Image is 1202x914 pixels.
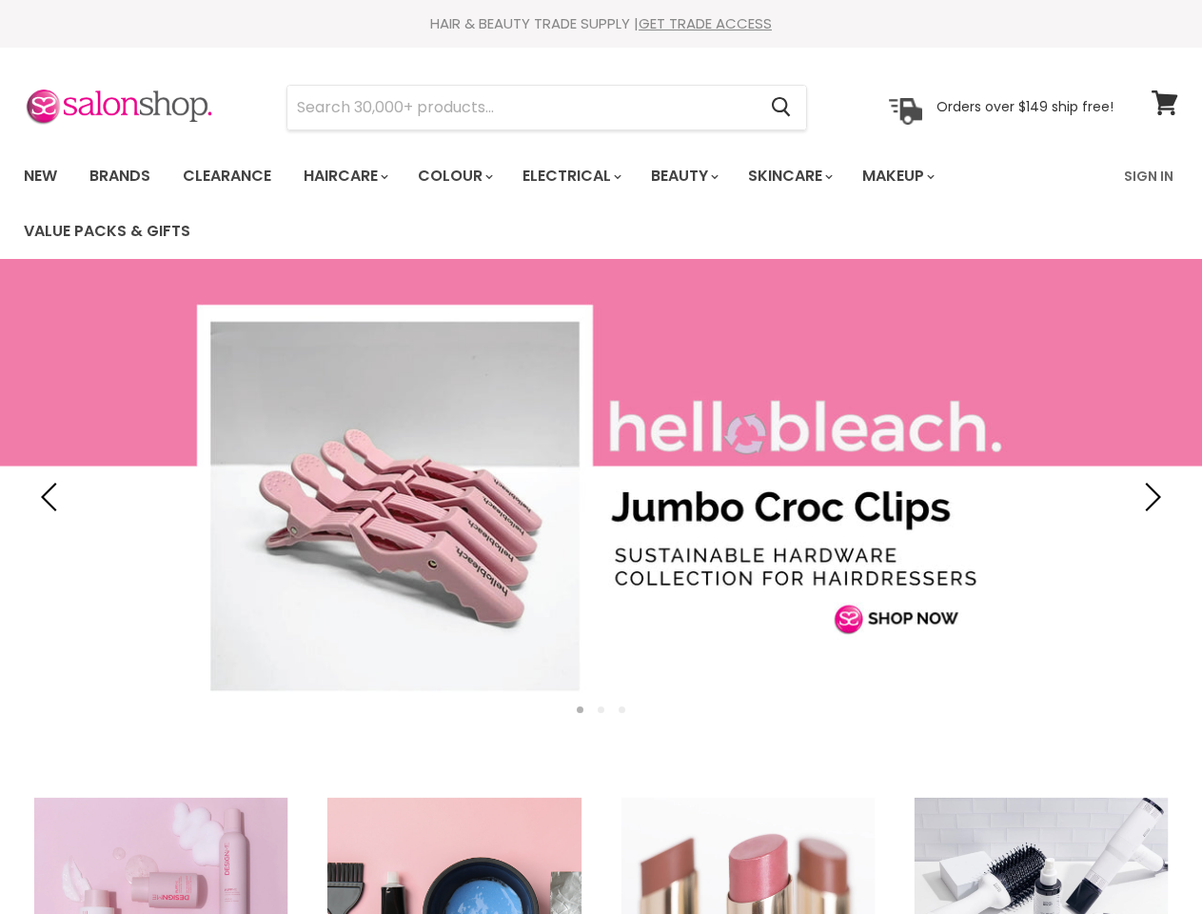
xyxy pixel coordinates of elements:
a: Skincare [734,156,844,196]
button: Previous [33,478,71,516]
a: Brands [75,156,165,196]
p: Orders over $149 ship free! [936,98,1113,115]
a: Beauty [637,156,730,196]
input: Search [287,86,756,129]
li: Page dot 3 [619,706,625,713]
li: Page dot 1 [577,706,583,713]
form: Product [286,85,807,130]
a: Sign In [1113,156,1185,196]
a: Clearance [168,156,286,196]
a: Colour [404,156,504,196]
a: Electrical [508,156,633,196]
a: Makeup [848,156,946,196]
li: Page dot 2 [598,706,604,713]
button: Next [1131,478,1169,516]
a: New [10,156,71,196]
a: Haircare [289,156,400,196]
button: Search [756,86,806,129]
ul: Main menu [10,149,1113,259]
a: GET TRADE ACCESS [639,13,772,33]
a: Value Packs & Gifts [10,211,205,251]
